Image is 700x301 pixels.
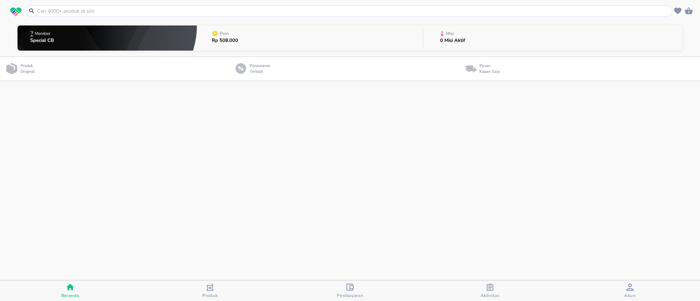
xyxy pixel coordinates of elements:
p: Pesan Kapan Saja [479,63,500,75]
button: Aktivitas [420,281,560,301]
button: Misi0 Misi Aktif [423,24,682,52]
p: Poin [220,31,229,36]
button: Pembayaran [280,281,420,301]
span: Akun [624,293,636,298]
img: logo_swiperx_s.bd005f3b.svg [10,7,22,17]
button: Akun [560,281,700,301]
p: Penawaran Terbaik [250,63,273,75]
span: Pembayaran [337,293,363,298]
button: Produk [140,281,280,301]
input: Cari 4000+ produk di sini [36,7,670,15]
p: Produk Original [20,63,38,75]
p: Rp 508.000 [212,38,238,43]
p: Special CB [30,38,54,43]
p: Member [35,31,50,36]
p: Misi [446,31,454,36]
span: Beranda [61,293,79,298]
button: PoinRp 508.000 [197,24,423,52]
span: Aktivitas [481,293,500,298]
button: MemberSpecial CB [17,24,197,52]
span: Produk [202,293,218,298]
p: 0 Misi Aktif [440,38,465,43]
